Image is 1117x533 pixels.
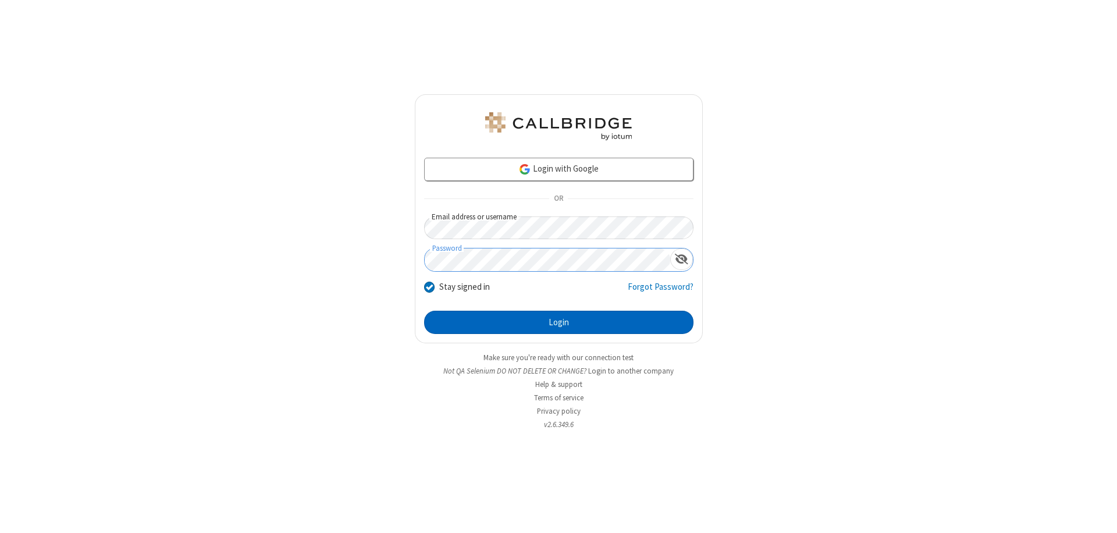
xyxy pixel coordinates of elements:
label: Stay signed in [439,280,490,294]
a: Make sure you're ready with our connection test [483,353,634,363]
img: google-icon.png [518,163,531,176]
a: Forgot Password? [628,280,693,303]
a: Privacy policy [537,406,581,416]
img: QA Selenium DO NOT DELETE OR CHANGE [483,112,634,140]
div: Show password [670,248,693,270]
a: Terms of service [534,393,584,403]
li: v2.6.349.6 [415,419,703,430]
input: Password [425,248,670,271]
button: Login to another company [588,365,674,376]
a: Login with Google [424,158,693,181]
a: Help & support [535,379,582,389]
li: Not QA Selenium DO NOT DELETE OR CHANGE? [415,365,703,376]
button: Login [424,311,693,334]
span: OR [549,191,568,207]
input: Email address or username [424,216,693,239]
